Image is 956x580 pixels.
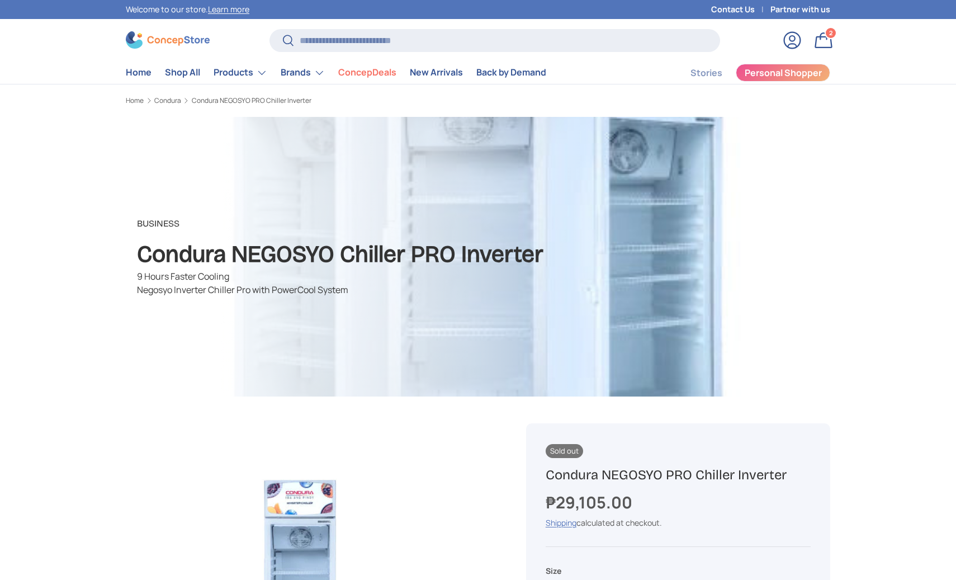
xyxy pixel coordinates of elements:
p: Welcome to our store. [126,3,249,16]
p: 9 Hours Faster Cooling Negosyo Inverter Chiller Pro with PowerCool System [137,270,543,296]
a: Brands [281,62,325,84]
summary: Brands [274,62,332,84]
a: Products [214,62,267,84]
a: Shipping [546,517,576,528]
a: Shop All [165,62,200,83]
a: Home [126,97,144,104]
summary: Products [207,62,274,84]
p: Business [137,217,543,230]
a: Learn more [208,4,249,15]
a: Personal Shopper [736,64,830,82]
a: ConcepDeals [338,62,396,83]
a: Stories [690,62,722,84]
a: Home [126,62,152,83]
strong: Condura NEGOSYO Chiller PRO Inverter [137,240,543,268]
a: Partner with us [770,3,830,16]
nav: Primary [126,62,546,84]
span: Personal Shopper [745,68,822,77]
img: ConcepStore [126,31,210,49]
nav: Breadcrumbs [126,96,499,106]
a: Condura NEGOSYO PRO Chiller Inverter [192,97,311,104]
a: New Arrivals [410,62,463,83]
strong: ₱29,105.00 [546,491,635,513]
div: calculated at checkout. [546,517,811,529]
legend: Size [546,565,561,577]
span: 2 [829,29,833,37]
a: Back by Demand [476,62,546,83]
a: Condura [154,97,181,104]
h1: Condura NEGOSYO PRO Chiller Inverter [546,466,811,484]
a: Contact Us [711,3,770,16]
span: Sold out [546,444,583,458]
nav: Secondary [664,62,830,84]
